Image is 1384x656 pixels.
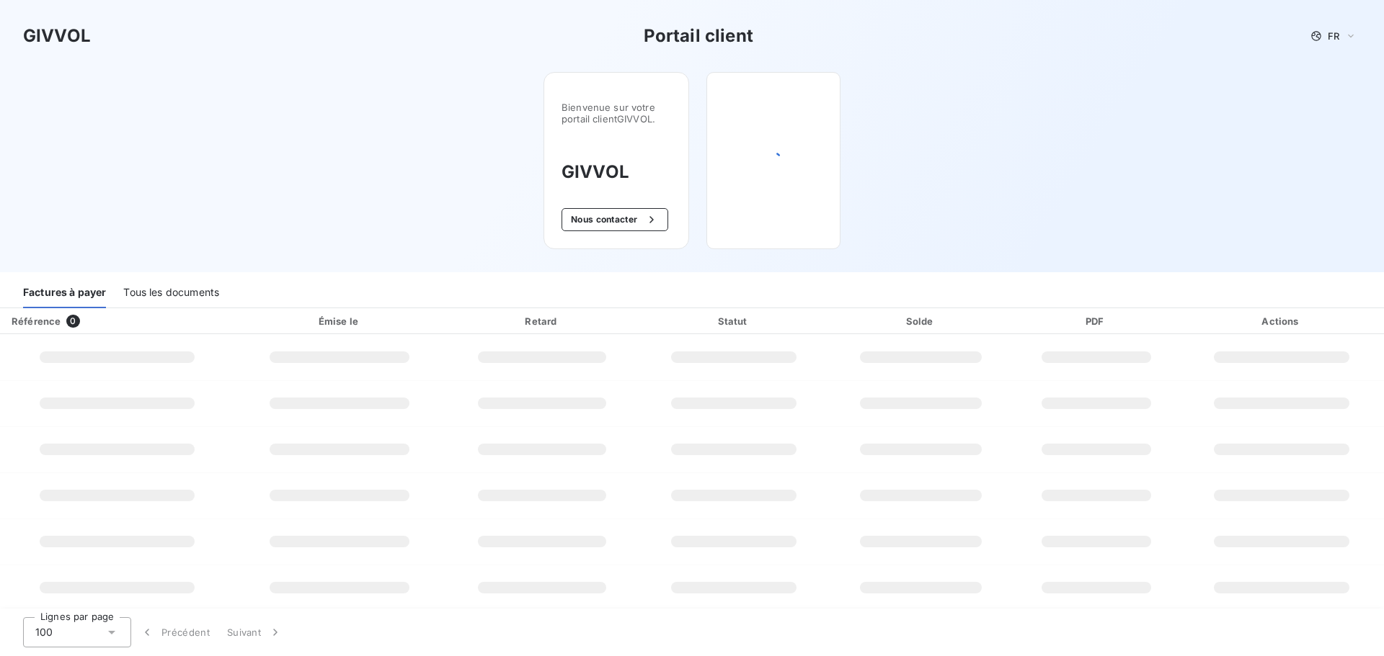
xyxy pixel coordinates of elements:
div: Retard [448,314,636,328]
div: Statut [642,314,826,328]
div: Référence [12,315,61,327]
button: Nous contacter [562,208,668,231]
div: Actions [1182,314,1381,328]
span: Bienvenue sur votre portail client GIVVOL . [562,102,671,125]
h3: GIVVOL [562,159,671,185]
span: FR [1328,30,1339,42]
div: Factures à payer [23,278,106,308]
div: Tous les documents [123,278,219,308]
h3: Portail client [644,23,753,49]
div: PDF [1016,314,1176,328]
div: Émise le [237,314,443,328]
h3: GIVVOL [23,23,91,49]
button: Suivant [218,617,291,647]
span: 0 [66,315,79,328]
span: 100 [35,625,53,639]
div: Solde [832,314,1011,328]
button: Précédent [131,617,218,647]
